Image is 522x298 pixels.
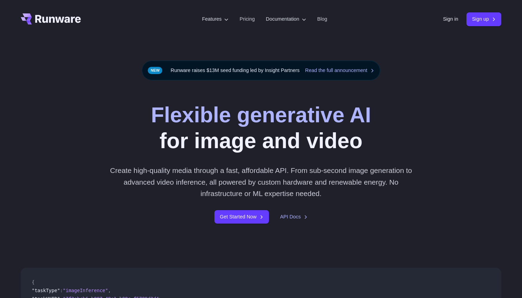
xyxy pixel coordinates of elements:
a: Pricing [240,15,255,23]
a: Sign in [443,15,458,23]
p: Create high-quality media through a fast, affordable API. From sub-second image generation to adv... [107,165,415,199]
span: "taskType" [32,288,60,293]
a: Get Started Now [214,210,269,224]
span: : [60,288,63,293]
a: Read the full announcement [305,66,374,74]
h1: for image and video [151,102,371,154]
span: { [32,279,35,285]
a: API Docs [280,213,308,221]
span: "imageInference" [63,288,108,293]
div: Runware raises $13M seed funding led by Insight Partners [142,61,380,80]
a: Sign up [466,12,501,26]
label: Features [202,15,229,23]
a: Go to / [21,13,81,24]
strong: Flexible generative AI [151,103,371,127]
a: Blog [317,15,327,23]
span: , [108,288,111,293]
label: Documentation [266,15,306,23]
